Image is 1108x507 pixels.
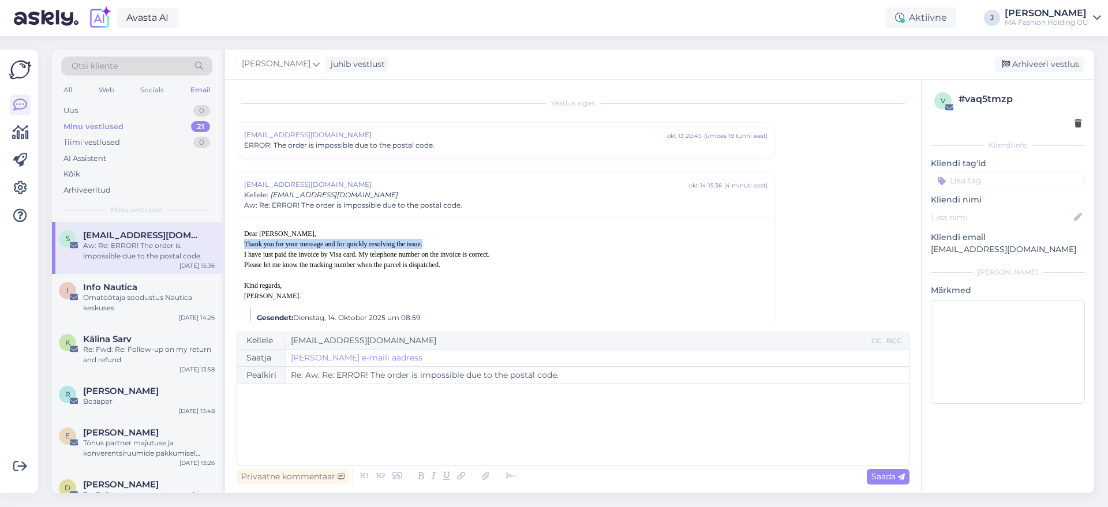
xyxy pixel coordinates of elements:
[188,82,212,97] div: Email
[244,250,490,269] span: I have just paid the invoice by Visa card. My telephone number on the invoice is correct. Please ...
[83,344,215,365] div: Re: Fwd: Re: Follow-up on my return and refund
[83,230,203,241] span: Scorpinataly@web.de
[63,185,111,196] div: Arhiveeritud
[65,338,70,347] span: K
[65,431,70,440] span: E
[9,59,31,81] img: Askly Logo
[931,194,1085,206] p: Kliendi nimi
[724,181,768,190] div: ( 4 minuti eest )
[869,336,884,346] div: CC
[959,92,1081,106] div: # vaq5tmzp
[257,313,293,322] strong: Gesendet:
[65,390,70,399] span: R
[1005,9,1101,27] a: [PERSON_NAME]MA Fashion Holding OÜ
[931,157,1085,170] p: Kliendi tag'id
[244,140,435,151] span: ERROR! The order is impossible due to the postal code.
[83,479,159,490] span: Danita Westphal
[704,132,768,140] div: ( umbes 19 tunni eest )
[1005,18,1088,27] div: MA Fashion Holding OÜ
[138,82,166,97] div: Socials
[72,60,118,72] span: Otsi kliente
[931,243,1085,256] p: [EMAIL_ADDRESS][DOMAIN_NAME]
[83,282,137,292] span: Info Nautica
[193,137,210,148] div: 0
[191,121,210,133] div: 21
[931,211,1072,224] input: Lisa nimi
[931,140,1085,151] div: Kliendi info
[871,471,905,482] span: Saada
[83,396,215,407] div: Возврат
[61,82,74,97] div: All
[931,267,1085,277] div: [PERSON_NAME]
[63,168,80,180] div: Kõik
[63,137,120,148] div: Tiimi vestlused
[66,286,69,295] span: I
[886,7,956,28] div: Aktiivne
[83,241,215,261] div: Aw: Re: ERROR! The order is impossible due to the postal code.
[286,367,909,384] input: Write subject here...
[237,332,286,349] div: Kellele
[237,98,909,108] div: Vestlus algas
[83,438,215,459] div: Tõhus partner majutuse ja konverentsiruumide pakkumisel [GEOGRAPHIC_DATA].
[244,179,689,190] span: [EMAIL_ADDRESS][DOMAIN_NAME]
[83,334,132,344] span: Kälina Sarv
[931,172,1085,189] input: Lisa tag
[83,292,215,313] div: Omatöötaja soodustus Nautica keskuses
[237,469,349,485] div: Privaatne kommentaar
[244,200,462,211] span: Aw: Re: ERROR! The order is impossible due to the postal code.
[179,407,215,415] div: [DATE] 13:48
[291,352,422,364] a: [PERSON_NAME] e-maili aadress
[286,332,869,349] input: Recepient...
[271,190,398,199] span: [EMAIL_ADDRESS][DOMAIN_NAME]
[83,386,159,396] span: Ramona Pavlikova
[63,153,106,164] div: AI Assistent
[931,284,1085,296] p: Märkmed
[931,231,1085,243] p: Kliendi email
[96,82,117,97] div: Web
[941,96,945,105] span: v
[984,10,1000,26] div: J
[689,181,722,190] div: okt 14 15:36
[244,190,268,199] span: Kellele :
[244,281,301,300] span: Kind regards, [PERSON_NAME].
[66,234,70,243] span: S
[244,130,667,140] span: [EMAIL_ADDRESS][DOMAIN_NAME]
[179,459,215,467] div: [DATE] 13:26
[63,121,123,133] div: Minu vestlused
[995,57,1084,72] div: Arhiveeri vestlus
[111,205,163,215] span: Minu vestlused
[63,105,78,117] div: Uus
[65,483,70,492] span: D
[237,350,286,366] div: Saatja
[242,58,310,70] span: [PERSON_NAME]
[83,427,159,438] span: Emil HOKKONEN
[179,313,215,322] div: [DATE] 14:26
[117,8,178,28] a: Avasta AI
[1005,9,1088,18] div: [PERSON_NAME]
[179,365,215,374] div: [DATE] 13:58
[667,132,702,140] div: okt 13 20:45
[884,336,904,346] div: BCC
[88,6,112,30] img: explore-ai
[326,58,385,70] div: juhib vestlust
[179,261,215,270] div: [DATE] 15:36
[193,105,210,117] div: 0
[244,230,422,248] span: Dear [PERSON_NAME], Thank you for your message and for quickly resolving the issue.
[237,367,286,384] div: Pealkiri
[257,313,765,323] div: Dienstag, 14. Oktober 2025 um 08:59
